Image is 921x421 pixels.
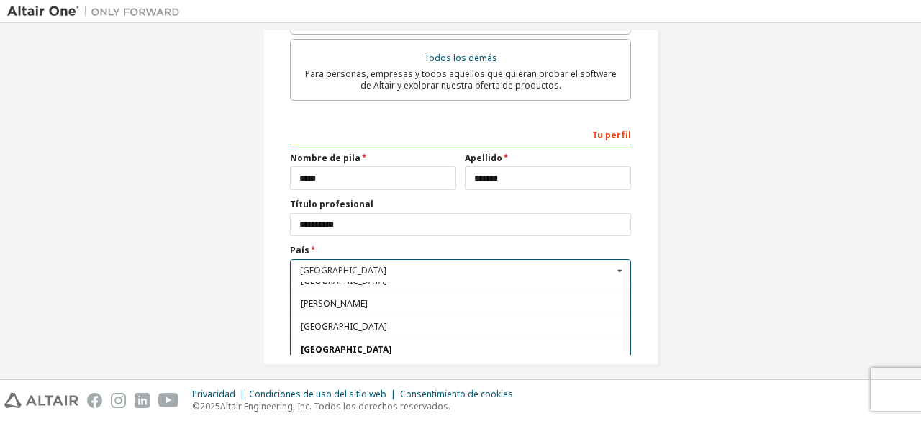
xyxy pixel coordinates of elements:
img: youtube.svg [158,393,179,408]
font: Altair Engineering, Inc. Todos los derechos reservados. [220,400,450,412]
img: linkedin.svg [135,393,150,408]
font: Nombre de pila [290,152,360,164]
img: facebook.svg [87,393,102,408]
font: Todos los demás [424,52,497,64]
font: 2025 [200,400,220,412]
font: [GEOGRAPHIC_DATA] [301,343,392,356]
font: Tu perfil [592,129,631,141]
font: Condiciones de uso del sitio web [249,388,386,400]
img: Altair Uno [7,4,187,19]
font: Privacidad [192,388,235,400]
font: © [192,400,200,412]
font: País [290,244,309,256]
font: Título profesional [290,198,373,210]
font: Para personas, empresas y todos aquellos que quieran probar el software de Altair y explorar nues... [305,68,617,91]
font: [PERSON_NAME] [301,297,368,309]
font: [GEOGRAPHIC_DATA] [301,320,387,332]
font: Consentimiento de cookies [400,388,513,400]
img: altair_logo.svg [4,393,78,408]
img: instagram.svg [111,393,126,408]
font: Apellido [465,152,502,164]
